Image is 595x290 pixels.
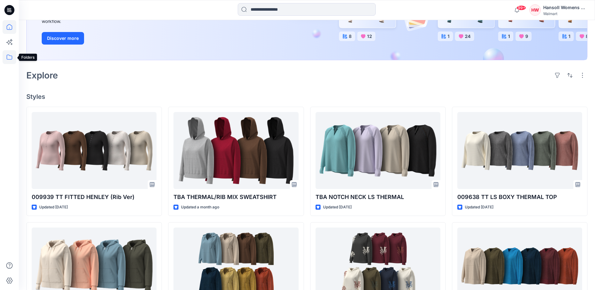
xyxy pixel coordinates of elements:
[543,4,587,11] div: Hansoll Womens Design Team Hansoll
[39,204,68,211] p: Updated [DATE]
[181,204,219,211] p: Updated a month ago
[457,193,582,201] p: 009638 TT LS BOXY THERMAL TOP
[316,193,440,201] p: TBA NOTCH NECK LS THERMAL
[42,32,183,45] a: Discover more
[173,112,298,189] a: TBA THERMAL/RIB MIX SWEATSHIRT
[26,70,58,80] h2: Explore
[32,112,157,189] a: 009939 TT FITTED HENLEY (Rib Ver)
[529,4,541,16] div: HW
[316,112,440,189] a: TBA NOTCH NECK LS THERMAL
[517,5,526,10] span: 99+
[26,93,587,100] h4: Styles
[465,204,493,211] p: Updated [DATE]
[173,193,298,201] p: TBA THERMAL/RIB MIX SWEATSHIRT
[457,112,582,189] a: 009638 TT LS BOXY THERMAL TOP
[32,193,157,201] p: 009939 TT FITTED HENLEY (Rib Ver)
[42,32,84,45] button: Discover more
[323,204,352,211] p: Updated [DATE]
[543,11,587,16] div: Walmart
